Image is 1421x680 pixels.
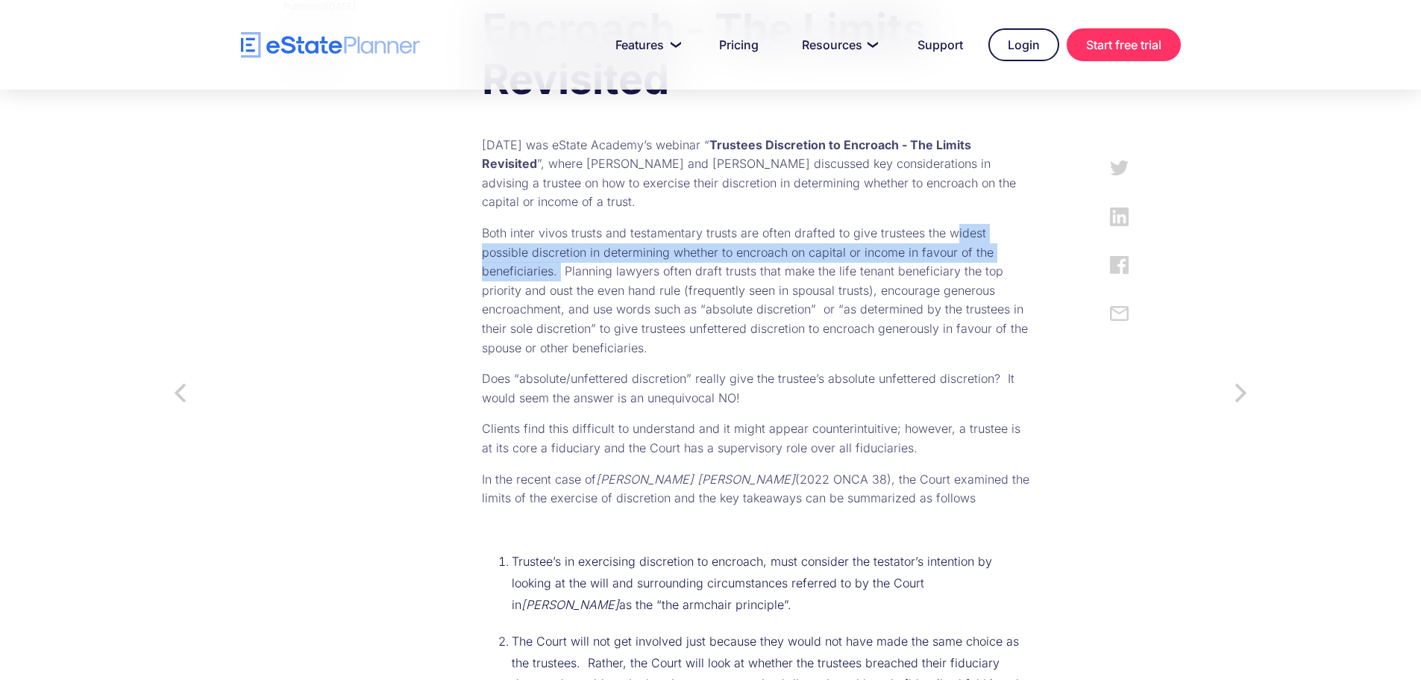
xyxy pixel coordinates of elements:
[482,419,1029,458] p: Clients find this difficult to understand and it might appear counterintuitive; however, a truste...
[482,520,1029,540] p: ‍
[482,224,1029,358] p: Both inter vivos trusts and testamentary trusts are often drafted to give trustees the widest pos...
[784,30,892,60] a: Resources
[482,369,1029,408] p: Does “absolute/unfettered discretion” really give the trustee’s absolute unfettered discretion? I...
[482,470,1029,508] p: In the recent case of (2022 ONCA 38), the Court examined the limits of the exercise of discretion...
[596,472,795,487] em: [PERSON_NAME] [PERSON_NAME]
[482,136,1029,212] p: [DATE] was eState Academy’s webinar “ ”, where [PERSON_NAME] and [PERSON_NAME] discussed key cons...
[1067,28,1181,61] a: Start free trial
[241,32,420,58] a: home
[701,30,777,60] a: Pricing
[988,28,1059,61] a: Login
[512,551,1029,615] li: Trustee’s in exercising discretion to encroach, must consider the testator’s intention by looking...
[482,137,971,172] strong: Trustees Discretion to Encroach - The Limits Revisited
[482,105,1029,124] p: ‍
[521,597,619,612] em: [PERSON_NAME]
[597,30,694,60] a: Features
[900,30,981,60] a: Support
